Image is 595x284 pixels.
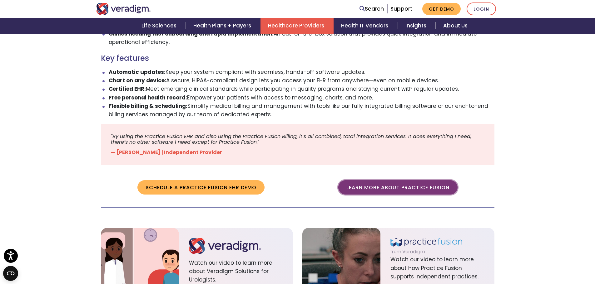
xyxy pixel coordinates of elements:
strong: — [PERSON_NAME] | Independent Provider [111,149,222,156]
a: Health Plans + Payers [186,18,260,34]
strong: Certified EHR: [109,85,146,93]
strong: Free personal health record: [109,94,187,101]
a: Learn more about Practice Fusion [338,180,458,195]
li: Empower your patients with access to messaging, charts, and more. [109,94,494,102]
button: Open CMP widget [3,266,18,281]
a: Insights [398,18,436,34]
a: Health IT Vendors [334,18,398,34]
li: Simplify medical billing and management with tools like our fully integrated billing software or ... [109,102,494,119]
li: An out-of-the-box solution that provides quick integration and immediate operational efficiency. [109,30,494,46]
img: Veradigm logo [96,3,151,15]
img: logo.svg [189,238,261,254]
strong: Clinics needing fast onboarding and rapid implementation: [109,30,274,37]
a: Schedule a Practice Fusion EHR demo [137,180,265,195]
li: A secure, HIPAA-compliant design lets you access your EHR from anywhere—even on mobile devices. [109,76,494,85]
h3: Key features [101,54,494,63]
a: Life Sciences [134,18,186,34]
a: Support [390,5,412,12]
li: Meet emerging clinical standards while participating in quality programs and staying current with... [109,85,494,93]
strong: Chart on any device: [109,77,166,84]
iframe: Drift Chat Widget [475,239,588,277]
li: Keep your system compliant with seamless, hands-off software updates. [109,68,494,76]
img: practice-fusion-logo.svg [390,238,462,254]
strong: Automatic updates: [109,68,166,76]
strong: Flexible billing & scheduling: [109,102,187,110]
a: Search [359,5,384,13]
a: Healthcare Providers [260,18,334,34]
a: Login [467,2,496,15]
a: About Us [436,18,475,34]
a: Get Demo [422,3,461,15]
em: "By using the Practice Fusion EHR and also using the Practice Fusion Billing, it’s all combined, ... [111,133,471,146]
